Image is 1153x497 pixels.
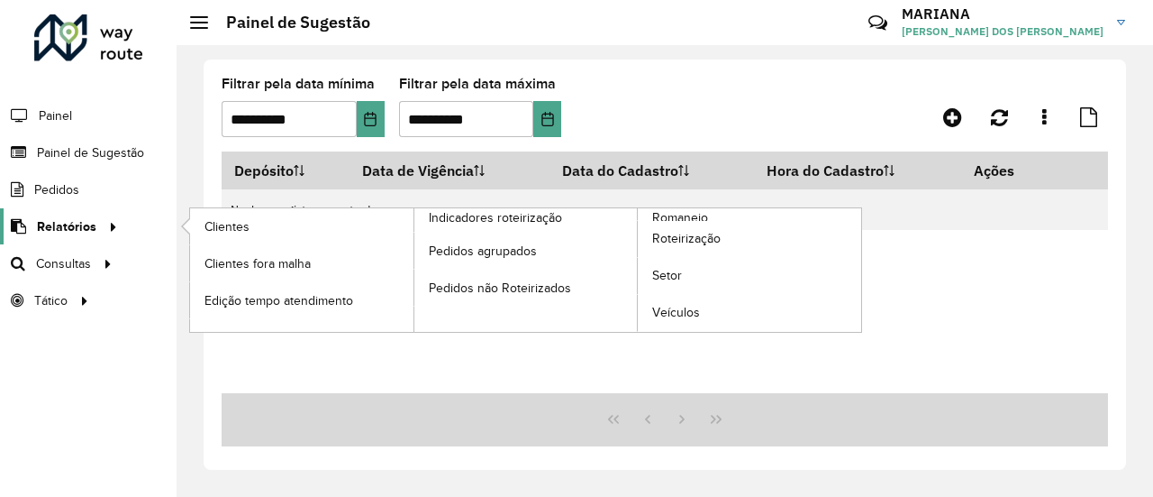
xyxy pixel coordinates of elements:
span: Veículos [652,303,700,322]
a: Roteirização [638,221,861,257]
th: Data do Cadastro [549,152,755,189]
a: Romaneio [414,208,862,332]
span: Painel de Sugestão [37,143,144,162]
h2: Painel de Sugestão [208,13,370,32]
a: Edição tempo atendimento [190,282,413,318]
a: Pedidos agrupados [414,233,638,269]
button: Choose Date [357,101,385,137]
a: Contato Rápido [858,4,897,42]
th: Data de Vigência [350,152,549,189]
label: Filtrar pela data mínima [222,73,375,95]
button: Choose Date [533,101,561,137]
span: Roteirização [652,229,721,248]
label: Filtrar pela data máxima [399,73,556,95]
span: Clientes fora malha [204,254,311,273]
a: Indicadores roteirização [190,208,638,332]
span: Romaneio [652,208,708,227]
span: Tático [34,291,68,310]
span: Pedidos [34,180,79,199]
span: Indicadores roteirização [429,208,562,227]
td: Nenhum registro encontrado [222,189,1108,230]
a: Veículos [638,295,861,331]
span: Setor [652,266,682,285]
a: Pedidos não Roteirizados [414,270,638,306]
span: Painel [39,106,72,125]
span: Pedidos agrupados [429,242,537,261]
span: Edição tempo atendimento [204,291,353,310]
span: Pedidos não Roteirizados [429,279,571,298]
a: Setor [638,258,861,294]
span: [PERSON_NAME] DOS [PERSON_NAME] [902,23,1103,40]
th: Depósito [222,152,350,189]
th: Hora do Cadastro [755,152,961,189]
span: Relatórios [37,217,96,236]
a: Clientes [190,208,413,244]
a: Clientes fora malha [190,245,413,281]
h3: MARIANA [902,5,1103,23]
span: Consultas [36,254,91,273]
th: Ações [961,152,1069,189]
span: Clientes [204,217,250,236]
